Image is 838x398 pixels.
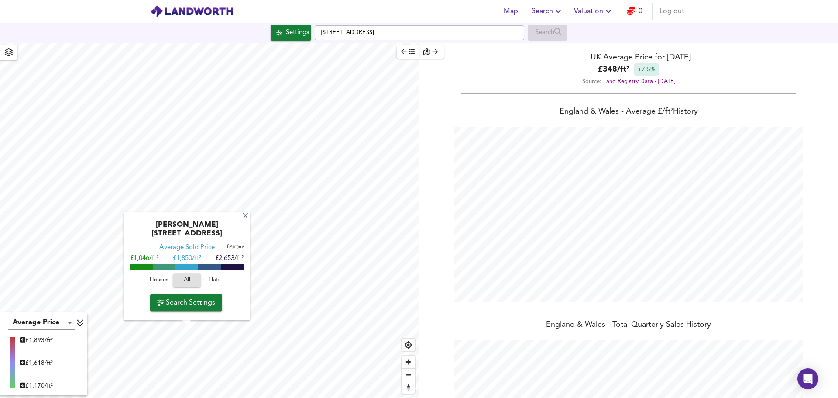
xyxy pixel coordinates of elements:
b: £ 348 / ft² [598,64,629,76]
div: +7.5% [634,63,659,76]
span: Map [500,5,521,17]
div: £ 1,893/ft² [20,336,53,345]
div: £ 1,618/ft² [20,359,53,367]
input: Enter a location... [315,25,524,40]
button: Reset bearing to north [402,381,415,394]
a: Land Registry Data - [DATE] [603,79,675,84]
div: Open Intercom Messenger [797,368,818,389]
span: Search Settings [157,297,215,309]
button: Zoom in [402,356,415,368]
button: Zoom out [402,368,415,381]
div: £ 1,170/ft² [20,381,53,390]
span: £2,653/ft² [215,256,244,262]
span: Houses [147,276,171,286]
button: Valuation [570,3,617,20]
a: 0 [627,5,642,17]
div: Click to configure Search Settings [271,25,311,41]
div: Settings [286,27,309,38]
button: Flats [201,274,229,287]
button: Settings [271,25,311,41]
span: Search [532,5,563,17]
div: X [242,213,249,221]
div: Enable a Source before running a Search [528,25,567,41]
span: ft² [227,245,232,250]
span: Log out [659,5,684,17]
div: UK Average Price for [DATE] [419,52,838,63]
span: All [177,276,196,286]
div: England & Wales - Total Quarterly Sales History [419,319,838,332]
span: £ 1,850/ft² [173,256,201,262]
button: Find my location [402,339,415,351]
div: Source: [419,76,838,87]
span: Valuation [574,5,614,17]
div: Average Price [8,316,75,330]
img: logo [150,5,234,18]
button: Houses [145,274,173,287]
div: Average Sold Price [159,244,215,253]
button: Search [528,3,567,20]
button: Log out [656,3,688,20]
button: 0 [621,3,649,20]
button: All [173,274,201,287]
button: Map [497,3,525,20]
span: £1,046/ft² [130,256,158,262]
span: m² [239,245,244,250]
div: [PERSON_NAME][STREET_ADDRESS] [128,221,246,244]
button: Search Settings [150,294,222,311]
div: England & Wales - Average £/ ft² History [419,106,838,118]
span: Flats [203,276,227,286]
